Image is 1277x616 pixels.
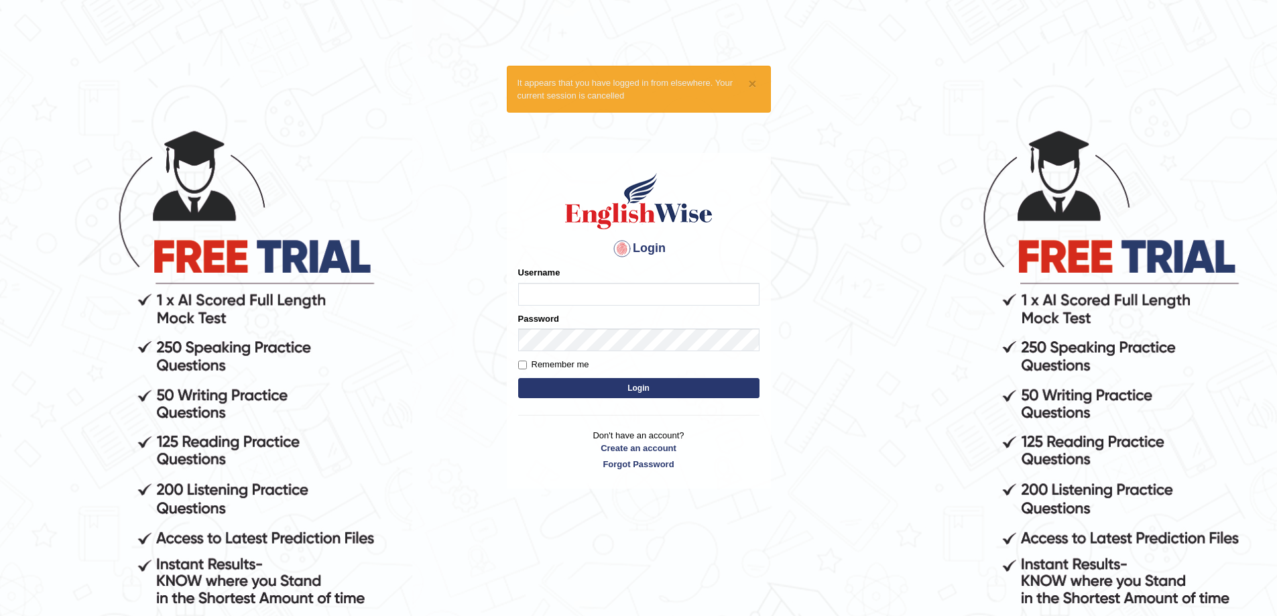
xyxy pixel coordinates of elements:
[518,442,759,454] a: Create an account
[507,66,771,113] div: It appears that you have logged in from elsewhere. Your current session is cancelled
[518,266,560,279] label: Username
[518,458,759,471] a: Forgot Password
[518,429,759,471] p: Don't have an account?
[518,361,527,369] input: Remember me
[518,378,759,398] button: Login
[518,312,559,325] label: Password
[748,76,756,90] button: ×
[518,238,759,259] h4: Login
[562,171,715,231] img: Logo of English Wise sign in for intelligent practice with AI
[518,358,589,371] label: Remember me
